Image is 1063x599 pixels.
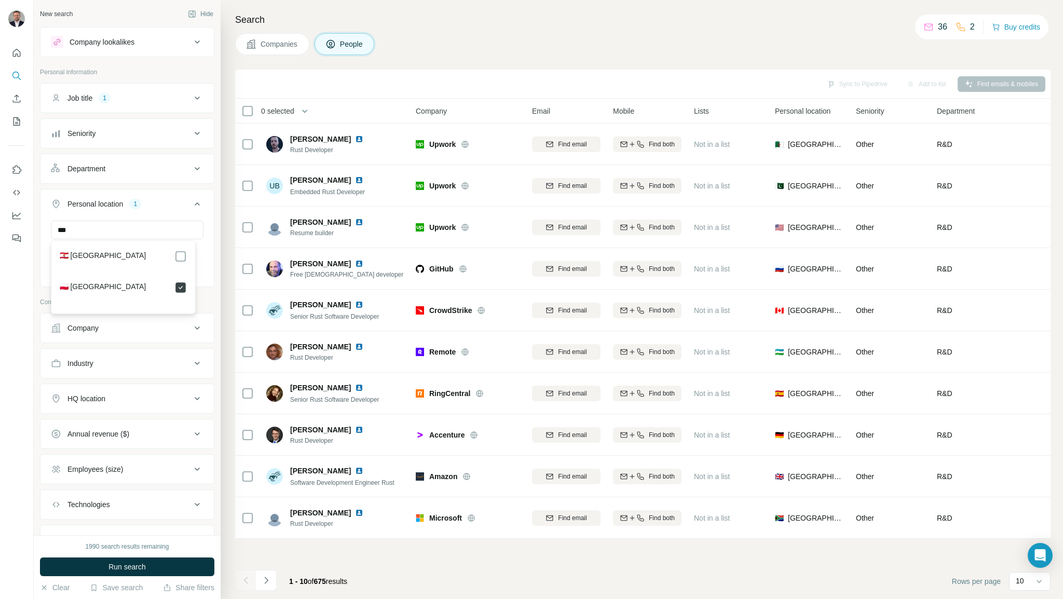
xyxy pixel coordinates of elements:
div: Job title [67,93,92,103]
span: Accenture [429,430,465,440]
span: Other [856,140,874,148]
span: Find email [558,472,587,481]
button: Find email [532,386,601,401]
img: Avatar [8,10,25,27]
span: R&D [937,388,952,399]
span: Not in a list [694,472,730,481]
span: Other [856,389,874,398]
img: Logo of GitHub [416,265,424,273]
p: Company information [40,297,214,307]
button: Find email [532,261,601,277]
button: My lists [8,112,25,131]
span: R&D [937,305,952,316]
span: 🇺🇸 [775,222,784,233]
img: LinkedIn logo [355,343,363,351]
span: Remote [429,347,456,357]
div: UB [266,178,283,194]
button: Find email [532,137,601,152]
div: Annual revenue ($) [67,429,129,439]
span: Rust Developer [290,353,376,362]
span: Other [856,265,874,273]
button: Annual revenue ($) [40,421,214,446]
span: Find email [558,513,587,523]
h4: Search [235,12,1051,27]
div: New search [40,9,73,19]
span: Not in a list [694,431,730,439]
img: Logo of CrowdStrike [416,306,424,315]
span: Not in a list [694,389,730,398]
button: Dashboard [8,206,25,225]
span: R&D [937,264,952,274]
span: R&D [937,139,952,149]
span: Find email [558,389,587,398]
button: Use Surfe on LinkedIn [8,160,25,179]
img: LinkedIn logo [355,135,363,143]
img: LinkedIn logo [355,218,363,226]
span: Find both [649,472,675,481]
div: Technologies [67,499,110,510]
span: R&D [937,513,952,523]
img: Avatar [266,219,283,236]
span: 🇿🇦 [775,513,784,523]
label: 🇵🇫 [GEOGRAPHIC_DATA] [60,250,146,263]
span: Upwork [429,181,456,191]
p: 10 [1016,576,1024,586]
span: 🇺🇿 [775,347,784,357]
span: 675 [314,577,326,586]
span: CrowdStrike [429,305,472,316]
button: Find both [613,344,682,360]
button: Find both [613,178,682,194]
span: Senior Rust Software Developer [290,396,379,403]
img: Avatar [266,344,283,360]
button: Find both [613,303,682,318]
img: Avatar [266,385,283,402]
button: Seniority [40,121,214,146]
button: Find email [532,220,601,235]
img: LinkedIn logo [355,260,363,268]
button: Find email [532,510,601,526]
label: 🇵🇱 [GEOGRAPHIC_DATA] [60,281,146,294]
span: [GEOGRAPHIC_DATA] [788,222,843,233]
span: Personal location [775,106,830,116]
span: Not in a list [694,223,730,232]
span: [GEOGRAPHIC_DATA] [788,347,843,357]
span: Companies [261,39,298,49]
button: Quick start [8,44,25,62]
span: Find both [649,389,675,398]
span: 🇩🇿 [775,139,784,149]
img: Logo of Upwork [416,140,424,148]
button: Keywords [40,527,214,552]
span: 🇨🇦 [775,305,784,316]
span: Other [856,182,874,190]
button: Use Surfe API [8,183,25,202]
button: Enrich CSV [8,89,25,108]
span: Find both [649,347,675,357]
span: Find both [649,430,675,440]
button: Company lookalikes [40,30,214,55]
button: Department [40,156,214,181]
img: LinkedIn logo [355,467,363,475]
img: Logo of Accenture [416,431,424,439]
span: Find email [558,347,587,357]
span: Other [856,514,874,522]
span: Rust Developer [290,519,376,528]
span: People [340,39,364,49]
span: [GEOGRAPHIC_DATA] [788,305,843,316]
span: [PERSON_NAME] [290,175,351,185]
span: R&D [937,430,952,440]
div: HQ location [67,393,105,404]
span: Find email [558,430,587,440]
span: of [308,577,314,586]
span: GitHub [429,264,454,274]
span: R&D [937,471,952,482]
span: Software Development Engineer Rust [290,479,394,486]
p: 36 [938,21,947,33]
span: 🇷🇺 [775,264,784,274]
span: Upwork [429,222,456,233]
span: [GEOGRAPHIC_DATA] [788,430,843,440]
button: Find email [532,303,601,318]
span: [PERSON_NAME] [290,383,351,393]
span: Find both [649,223,675,232]
span: Not in a list [694,182,730,190]
span: [PERSON_NAME] [290,258,351,269]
